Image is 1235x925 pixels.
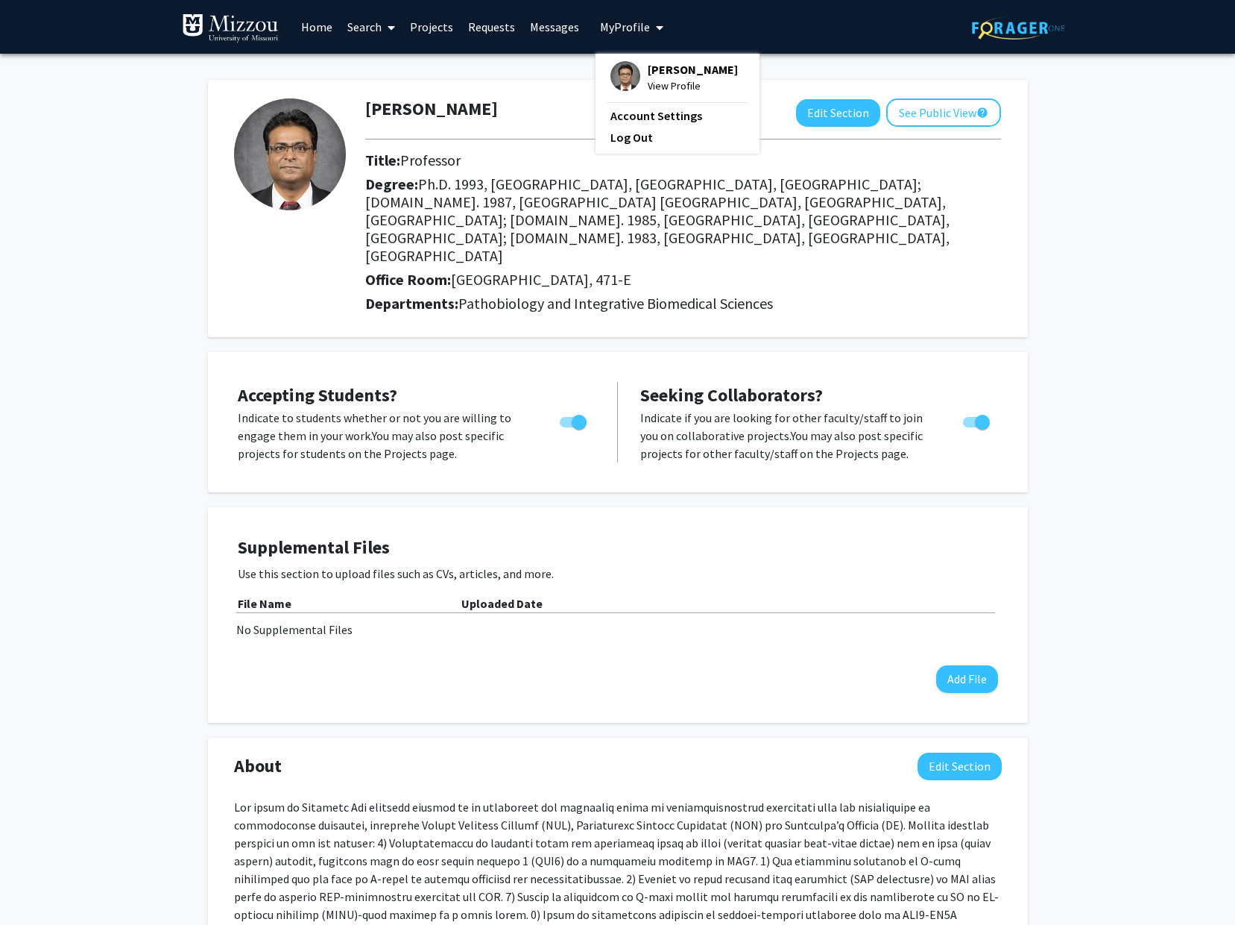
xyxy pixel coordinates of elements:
iframe: Chat [11,858,63,914]
img: University of Missouri Logo [182,13,279,43]
span: About [234,753,282,780]
span: Ph.D. 1993, [GEOGRAPHIC_DATA], [GEOGRAPHIC_DATA], [GEOGRAPHIC_DATA]; [DOMAIN_NAME]. 1987, [GEOGRA... [365,175,950,265]
img: Profile Picture [610,61,640,91]
span: Seeking Collaborators? [640,383,823,407]
span: Accepting Students? [238,383,397,407]
p: Use this section to upload files such as CVs, articles, and more. [238,565,998,583]
span: View Profile [648,78,738,94]
div: Toggle [957,409,998,431]
a: Messages [522,1,587,53]
button: Edit About [917,753,1002,780]
span: Pathobiology and Integrative Biomedical Sciences [458,294,773,313]
img: Profile Picture [234,98,346,210]
span: [GEOGRAPHIC_DATA], 471-E [451,270,631,289]
span: My Profile [600,19,650,34]
h2: Office Room: [365,271,1001,289]
h2: Degree: [365,175,1001,265]
button: Edit Section [796,99,880,127]
mat-icon: help [976,104,988,122]
a: Account Settings [610,107,745,125]
h4: Supplemental Files [238,537,998,559]
b: File Name [238,596,291,611]
h2: Title: [365,151,1001,169]
div: No Supplemental Files [236,621,999,639]
div: Profile Picture[PERSON_NAME]View Profile [610,61,738,94]
div: Toggle [554,409,595,431]
a: Projects [402,1,461,53]
a: Requests [461,1,522,53]
h2: Departments: [354,295,1012,313]
span: Professor [400,151,461,169]
a: Log Out [610,128,745,146]
span: [PERSON_NAME] [648,61,738,78]
button: Add File [936,665,998,693]
img: ForagerOne Logo [972,16,1065,40]
h1: [PERSON_NAME] [365,98,498,120]
b: Uploaded Date [461,596,543,611]
p: Indicate if you are looking for other faculty/staff to join you on collaborative projects. You ma... [640,409,935,462]
a: Search [340,1,402,53]
button: See Public View [886,98,1001,127]
p: Indicate to students whether or not you are willing to engage them in your work. You may also pos... [238,409,531,462]
a: Home [294,1,340,53]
